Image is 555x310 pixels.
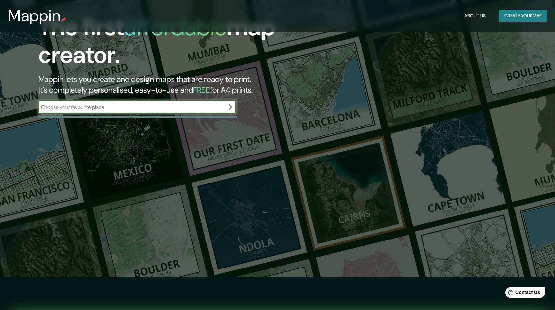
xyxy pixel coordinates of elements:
[462,10,488,22] button: About Us
[193,85,210,95] h5: FREE
[499,10,547,22] button: Create yourmap
[61,17,66,22] img: mappin-pin
[38,74,316,95] h2: Mappin lets you create and design maps that are ready to print. It's completely personalised, eas...
[496,284,548,303] iframe: Help widget launcher
[38,103,223,111] input: Choose your favourite place
[38,14,316,74] h1: The first map creator.
[8,7,61,25] h3: Mappin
